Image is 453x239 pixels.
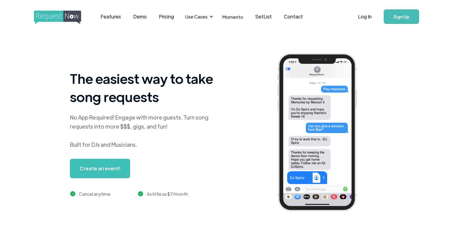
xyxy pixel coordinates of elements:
[94,7,127,26] a: Features
[70,159,130,178] a: Create an event!
[138,191,143,196] img: green checkmark
[79,190,110,198] div: Cancel anytime
[278,7,309,26] a: Contact
[147,190,188,198] div: As little as $7/month
[34,11,92,25] img: requestnow logo
[70,113,221,149] div: No App Required! Engage with more guests. Turn song requests into more $$$, gigs, and fun! Built ...
[352,6,378,27] a: Log In
[182,7,215,26] div: Use Cases
[153,7,180,26] a: Pricing
[127,7,153,26] a: Demo
[384,9,419,24] a: Sign Up
[216,8,249,26] a: Momento
[185,13,208,20] div: Use Cases
[34,11,79,23] a: home
[70,69,221,106] h1: The easiest way to take song requests
[249,7,278,26] a: SetList
[271,49,373,218] img: iphone screenshot
[70,191,75,196] img: green checkmark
